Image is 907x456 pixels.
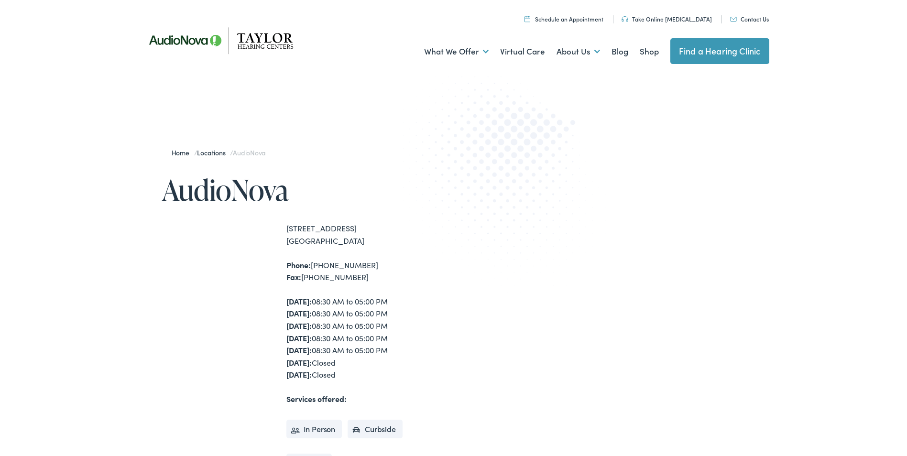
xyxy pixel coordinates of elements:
strong: Fax: [286,271,301,282]
a: Virtual Care [500,34,545,69]
li: In Person [286,420,342,439]
a: Shop [640,34,659,69]
li: Curbside [348,420,403,439]
a: Blog [612,34,628,69]
a: Find a Hearing Clinic [670,38,769,64]
div: [PHONE_NUMBER] [PHONE_NUMBER] [286,259,454,283]
span: AudioNova [233,148,265,157]
a: What We Offer [424,34,489,69]
strong: [DATE]: [286,369,312,380]
a: Home [172,148,194,157]
div: 08:30 AM to 05:00 PM 08:30 AM to 05:00 PM 08:30 AM to 05:00 PM 08:30 AM to 05:00 PM 08:30 AM to 0... [286,295,454,381]
a: Take Online [MEDICAL_DATA] [622,15,712,23]
strong: Services offered: [286,393,347,404]
strong: [DATE]: [286,308,312,318]
a: About Us [557,34,600,69]
strong: Phone: [286,260,311,270]
strong: [DATE]: [286,357,312,368]
img: utility icon [730,17,737,22]
img: utility icon [525,16,530,22]
a: Locations [197,148,230,157]
span: / / [172,148,266,157]
img: utility icon [622,16,628,22]
strong: [DATE]: [286,333,312,343]
a: Schedule an Appointment [525,15,603,23]
h1: AudioNova [162,174,454,206]
strong: [DATE]: [286,296,312,306]
strong: [DATE]: [286,345,312,355]
a: Contact Us [730,15,769,23]
div: [STREET_ADDRESS] [GEOGRAPHIC_DATA] [286,222,454,247]
strong: [DATE]: [286,320,312,331]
